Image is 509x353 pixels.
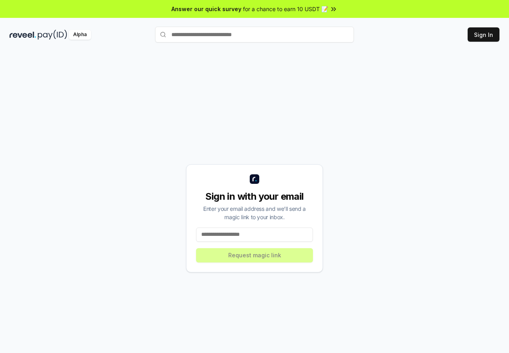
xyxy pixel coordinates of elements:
[243,5,328,13] span: for a chance to earn 10 USDT 📝
[196,204,313,221] div: Enter your email address and we’ll send a magic link to your inbox.
[38,30,67,40] img: pay_id
[10,30,36,40] img: reveel_dark
[196,190,313,203] div: Sign in with your email
[468,27,499,42] button: Sign In
[69,30,91,40] div: Alpha
[250,174,259,184] img: logo_small
[171,5,241,13] span: Answer our quick survey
